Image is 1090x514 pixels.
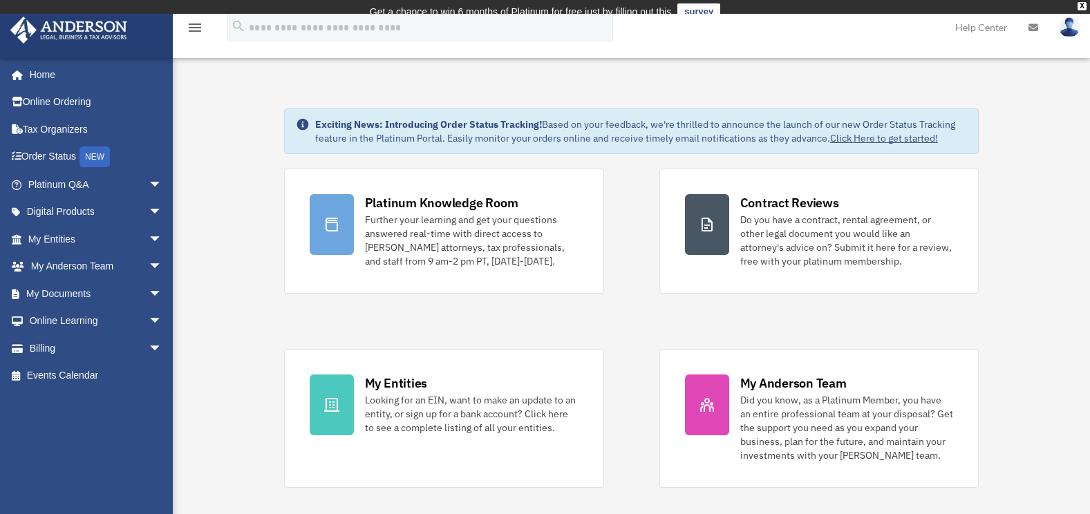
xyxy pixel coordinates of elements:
div: Further your learning and get your questions answered real-time with direct access to [PERSON_NAM... [365,213,579,268]
div: NEW [79,146,110,167]
div: Get a chance to win 6 months of Platinum for free just by filling out this [370,3,672,20]
a: Order StatusNEW [10,143,183,171]
strong: Exciting News: Introducing Order Status Tracking! [315,118,542,131]
span: arrow_drop_down [149,198,176,227]
span: arrow_drop_down [149,253,176,281]
span: arrow_drop_down [149,280,176,308]
a: Events Calendar [10,362,183,390]
i: search [231,19,246,34]
div: Platinum Knowledge Room [365,194,518,211]
div: My Entities [365,374,427,392]
a: My Documentsarrow_drop_down [10,280,183,307]
div: close [1078,2,1087,10]
a: Click Here to get started! [830,132,938,144]
a: Contract Reviews Do you have a contract, rental agreement, or other legal document you would like... [659,169,979,294]
a: Online Learningarrow_drop_down [10,307,183,335]
a: survey [677,3,720,20]
a: Platinum Q&Aarrow_drop_down [10,171,183,198]
i: menu [187,19,203,36]
a: Tax Organizers [10,115,183,143]
div: Did you know, as a Platinum Member, you have an entire professional team at your disposal? Get th... [740,393,954,462]
img: Anderson Advisors Platinum Portal [6,17,131,44]
a: My Anderson Team Did you know, as a Platinum Member, you have an entire professional team at your... [659,349,979,488]
a: Digital Productsarrow_drop_down [10,198,183,226]
a: My Entities Looking for an EIN, want to make an update to an entity, or sign up for a bank accoun... [284,349,604,488]
div: Based on your feedback, we're thrilled to announce the launch of our new Order Status Tracking fe... [315,117,968,145]
span: arrow_drop_down [149,334,176,363]
div: Looking for an EIN, want to make an update to an entity, or sign up for a bank account? Click her... [365,393,579,435]
img: User Pic [1059,17,1080,37]
span: arrow_drop_down [149,171,176,199]
a: My Anderson Teamarrow_drop_down [10,253,183,280]
a: My Entitiesarrow_drop_down [10,225,183,253]
a: menu [187,24,203,36]
a: Online Ordering [10,88,183,116]
span: arrow_drop_down [149,225,176,254]
div: My Anderson Team [740,374,847,392]
a: Home [10,61,176,88]
a: Billingarrow_drop_down [10,334,183,362]
span: arrow_drop_down [149,307,176,336]
a: Platinum Knowledge Room Further your learning and get your questions answered real-time with dire... [284,169,604,294]
div: Do you have a contract, rental agreement, or other legal document you would like an attorney's ad... [740,213,954,268]
div: Contract Reviews [740,194,839,211]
